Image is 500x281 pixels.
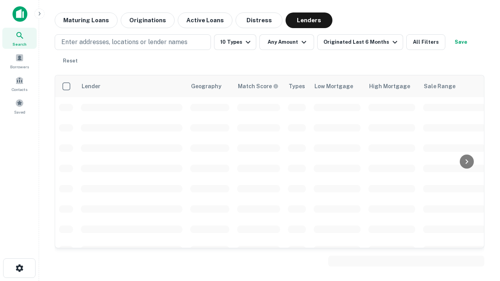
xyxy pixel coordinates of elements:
span: Saved [14,109,25,115]
button: Save your search to get updates of matches that match your search criteria. [448,34,473,50]
button: Enter addresses, locations or lender names [55,34,211,50]
button: Active Loans [178,12,232,28]
p: Enter addresses, locations or lender names [61,37,187,47]
div: Geography [191,82,221,91]
button: Lenders [286,12,332,28]
span: Search [12,41,27,47]
th: Low Mortgage [310,75,364,97]
div: High Mortgage [369,82,410,91]
div: Sale Range [424,82,455,91]
span: Contacts [12,86,27,92]
th: Sale Range [419,75,489,97]
th: Geography [186,75,233,97]
button: 10 Types [214,34,256,50]
a: Contacts [2,73,37,94]
a: Saved [2,96,37,117]
button: Reset [58,53,83,69]
div: Low Mortgage [314,82,353,91]
div: Originated Last 6 Months [323,37,400,47]
div: Lender [82,82,100,91]
a: Borrowers [2,50,37,71]
span: Borrowers [10,64,29,70]
button: Any Amount [259,34,314,50]
iframe: Chat Widget [461,194,500,231]
th: Capitalize uses an advanced AI algorithm to match your search with the best lender. The match sco... [233,75,284,97]
th: Types [284,75,310,97]
div: Capitalize uses an advanced AI algorithm to match your search with the best lender. The match sco... [238,82,279,91]
a: Search [2,28,37,49]
button: Distress [236,12,282,28]
h6: Match Score [238,82,277,91]
button: All Filters [406,34,445,50]
th: High Mortgage [364,75,419,97]
button: Originations [121,12,175,28]
div: Types [289,82,305,91]
th: Lender [77,75,186,97]
img: capitalize-icon.png [12,6,27,22]
button: Originated Last 6 Months [317,34,403,50]
button: Maturing Loans [55,12,118,28]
